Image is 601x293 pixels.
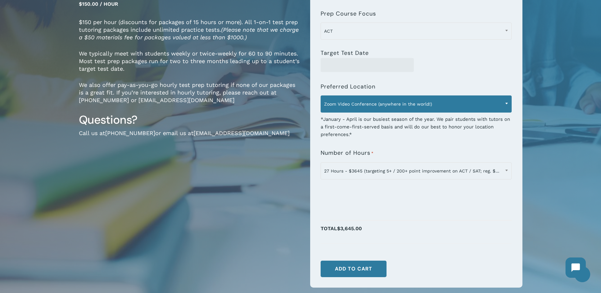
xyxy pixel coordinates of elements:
[321,162,512,179] span: 27 Hours - $3645 (targeting 5+ / 200+ point improvement on ACT / SAT; reg. $4050)
[194,130,290,136] a: [EMAIL_ADDRESS][DOMAIN_NAME]
[321,97,511,111] span: Zoom Video Conference (anywhere in the world!)
[321,150,374,157] label: Number of Hours
[337,225,362,231] span: $3,645.00
[321,261,387,277] button: Add to cart
[321,23,512,40] span: ACT
[79,113,301,127] h3: Questions?
[105,130,155,136] a: [PHONE_NUMBER]
[559,251,592,284] iframe: Chatbot
[321,24,511,38] span: ACT
[79,18,301,50] p: $150 per hour (discounts for packages of 15 hours or more). All 1-on-1 test prep tutoring package...
[79,81,301,113] p: We also offer pay-as-you-go hourly test prep tutoring if none of our packages is a great fit. If ...
[321,95,512,113] span: Zoom Video Conference (anywhere in the world!)
[79,1,118,7] span: $150.00 / hour
[321,10,376,17] label: Prep Course Focus
[321,111,512,138] div: *January - April is our busiest season of the year. We pair students with tutors on a first-come-...
[321,224,512,240] p: Total
[79,129,301,146] p: Call us at or email us at
[321,183,417,208] iframe: reCAPTCHA
[321,50,369,56] label: Target Test Date
[321,164,511,178] span: 27 Hours - $3645 (targeting 5+ / 200+ point improvement on ACT / SAT; reg. $4050)
[79,50,301,81] p: We typically meet with students weekly or twice-weekly for 60 to 90 minutes. Most test prep packa...
[321,83,375,90] label: Preferred Location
